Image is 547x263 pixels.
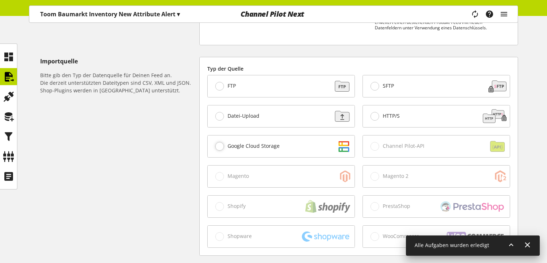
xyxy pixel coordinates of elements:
span: Google Cloud Storage [228,143,280,149]
label: Typ der Quelle [207,65,510,72]
span: ▾ [177,10,180,18]
h6: Bitte gib den Typ der Datenquelle für Deinen Feed an. Die derzeit unterstützten Dateitypen sind C... [40,71,196,94]
img: f3ac9b204b95d45582cf21fad1a323cf.svg [328,109,353,124]
p: Toom Baumarkt Inventory New Attribute Alert [40,10,180,18]
img: 1a078d78c93edf123c3bc3fa7bc6d87d.svg [483,79,508,93]
img: d2dddd6c468e6a0b8c3bb85ba935e383.svg [328,139,353,154]
h5: Importquelle [40,57,196,66]
img: 88a670171dbbdb973a11352c4ab52784.svg [328,79,353,93]
nav: main navigation [29,5,518,23]
span: SFTP [383,83,394,89]
span: Datei-Upload [228,113,259,119]
span: FTP [228,83,236,89]
span: Alle Aufgaben wurden erledigt [415,242,489,249]
p: Erweitert einen bestehenden Produkt-Feed mit neuen Datenfeldern unter Verwendung eines Datenschlü... [375,20,509,30]
span: HTTP/S [383,113,400,119]
img: cbdcb026b331cf72755dc691680ce42b.svg [481,109,508,124]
